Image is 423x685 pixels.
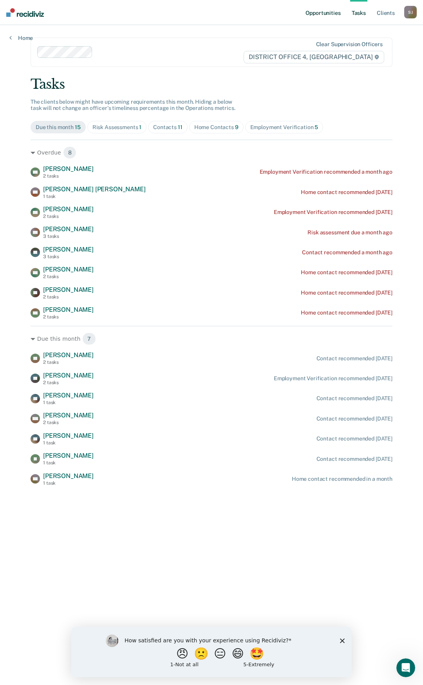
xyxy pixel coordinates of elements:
[43,314,94,320] div: 2 tasks
[43,480,94,486] div: 1 task
[43,185,146,193] span: [PERSON_NAME] [PERSON_NAME]
[43,225,94,233] span: [PERSON_NAME]
[302,249,392,256] div: Contact recommended a month ago
[43,460,94,466] div: 1 task
[31,333,392,345] div: Due this month 7
[36,124,81,131] div: Due this month
[43,194,146,199] div: 1 task
[82,333,96,345] span: 7
[301,309,392,316] div: Home contact recommended [DATE]
[6,8,44,17] img: Recidiviz
[194,124,239,131] div: Home Contacts
[404,6,417,18] div: S J
[316,355,392,362] div: Contact recommended [DATE]
[274,209,392,216] div: Employment Verification recommended [DATE]
[43,266,94,273] span: [PERSON_NAME]
[316,395,392,402] div: Contact recommended [DATE]
[43,472,94,480] span: [PERSON_NAME]
[63,146,77,159] span: 8
[43,392,94,399] span: [PERSON_NAME]
[307,229,392,236] div: Risk assessment due a month ago
[31,76,392,92] div: Tasks
[301,189,392,196] div: Home contact recommended [DATE]
[396,658,415,677] iframe: Intercom live chat
[43,351,94,359] span: [PERSON_NAME]
[43,306,94,313] span: [PERSON_NAME]
[75,124,81,130] span: 15
[139,124,141,130] span: 1
[315,124,318,130] span: 5
[43,286,94,293] span: [PERSON_NAME]
[43,294,94,300] div: 2 tasks
[43,432,94,439] span: [PERSON_NAME]
[43,205,94,213] span: [PERSON_NAME]
[43,214,94,219] div: 2 tasks
[274,375,392,382] div: Employment Verification recommended [DATE]
[244,51,384,63] span: DISTRICT OFFICE 4, [GEOGRAPHIC_DATA]
[92,124,142,131] div: Risk Assessments
[9,34,33,41] a: Home
[43,254,94,259] div: 3 tasks
[404,6,417,18] button: SJ
[43,165,94,173] span: [PERSON_NAME]
[43,380,94,385] div: 2 tasks
[31,146,392,159] div: Overdue 8
[260,169,392,175] div: Employment Verification recommended a month ago
[316,456,392,462] div: Contact recommended [DATE]
[301,289,392,296] div: Home contact recommended [DATE]
[43,452,94,459] span: [PERSON_NAME]
[292,476,392,482] div: Home contact recommended in a month
[43,372,94,379] span: [PERSON_NAME]
[301,269,392,276] div: Home contact recommended [DATE]
[31,99,235,111] span: The clients below might have upcoming requirements this month. Hiding a below task will not chang...
[43,420,94,425] div: 2 tasks
[250,124,318,131] div: Employment Verification
[43,246,94,253] span: [PERSON_NAME]
[43,360,94,365] div: 2 tasks
[178,124,183,130] span: 11
[43,234,94,239] div: 3 tasks
[43,173,94,179] div: 2 tasks
[71,627,352,677] iframe: Survey by Kim from Recidiviz
[43,440,94,446] div: 1 task
[153,124,183,131] div: Contacts
[316,41,383,48] div: Clear supervision officers
[43,274,94,279] div: 2 tasks
[316,415,392,422] div: Contact recommended [DATE]
[316,435,392,442] div: Contact recommended [DATE]
[43,412,94,419] span: [PERSON_NAME]
[43,400,94,405] div: 1 task
[235,124,239,130] span: 9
